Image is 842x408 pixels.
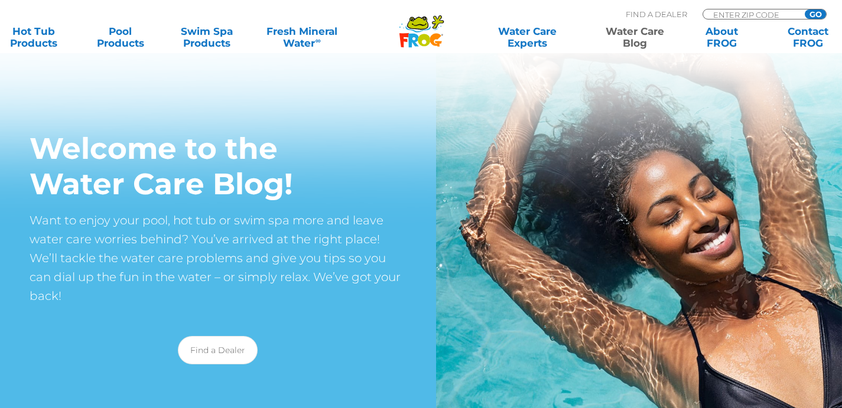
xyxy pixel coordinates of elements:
[30,211,407,305] p: Want to enjoy your pool, hot tub or swim spa more and leave water care worries behind? You’ve arr...
[775,25,842,49] a: ContactFROG
[602,25,669,49] a: Water CareBlog
[626,9,687,19] p: Find A Dealer
[315,36,320,45] sup: ∞
[688,25,755,49] a: AboutFROG
[260,25,344,49] a: Fresh MineralWater∞
[173,25,240,49] a: Swim SpaProducts
[87,25,154,49] a: PoolProducts
[712,9,792,19] input: Zip Code Form
[473,25,582,49] a: Water CareExperts
[178,336,258,364] a: Find a Dealer
[805,9,826,19] input: GO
